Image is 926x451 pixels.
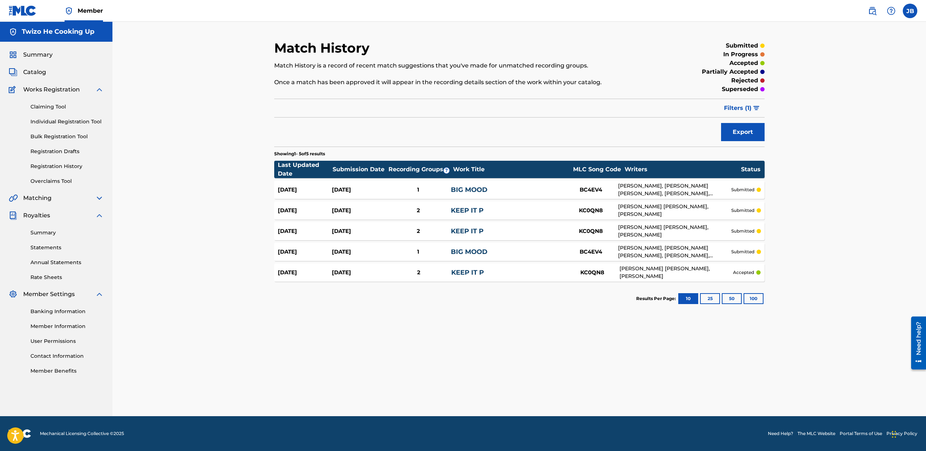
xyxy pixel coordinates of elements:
[274,61,652,70] p: Match History is a record of recent match suggestions that you've made for unmatched recording gr...
[23,290,75,299] span: Member Settings
[23,194,52,202] span: Matching
[722,85,758,94] p: superseded
[884,4,898,18] div: Help
[731,76,758,85] p: rejected
[30,148,104,155] a: Registration Drafts
[9,429,31,438] img: logo
[386,186,451,194] div: 1
[724,104,752,112] span: Filters ( 1 )
[721,123,765,141] button: Export
[65,7,73,15] img: Top Rightsholder
[733,269,754,276] p: accepted
[9,290,17,299] img: Member Settings
[868,7,877,15] img: search
[23,211,50,220] span: Royalties
[278,227,332,235] div: [DATE]
[30,274,104,281] a: Rate Sheets
[744,293,764,304] button: 100
[722,293,742,304] button: 50
[40,430,124,437] span: Mechanical Licensing Collective © 2025
[30,367,104,375] a: Member Benefits
[78,7,103,15] span: Member
[731,207,754,214] p: submitted
[30,177,104,185] a: Overclaims Tool
[451,268,484,276] a: KEEP IT P
[386,206,451,215] div: 2
[386,227,451,235] div: 2
[9,5,37,16] img: MLC Logo
[618,203,731,218] div: [PERSON_NAME] [PERSON_NAME], [PERSON_NAME]
[333,165,387,174] div: Submission Date
[618,182,731,197] div: [PERSON_NAME], [PERSON_NAME] [PERSON_NAME], [PERSON_NAME], [PERSON_NAME]
[274,151,325,157] p: Showing 1 - 5 of 5 results
[274,40,373,56] h2: Match History
[892,423,896,445] div: Drag
[564,227,618,235] div: KC0QN8
[9,85,18,94] img: Works Registration
[386,248,451,256] div: 1
[9,50,53,59] a: SummarySummary
[95,194,104,202] img: expand
[625,165,741,174] div: Writers
[678,293,698,304] button: 10
[451,248,487,256] a: BIG MOOD
[30,308,104,315] a: Banking Information
[636,295,678,302] p: Results Per Page:
[798,430,835,437] a: The MLC Website
[22,28,94,36] h5: Twizo He Cooking Up
[451,227,483,235] a: KEEP IT P
[9,50,17,59] img: Summary
[453,165,569,174] div: Work Title
[906,314,926,372] iframe: Resource Center
[9,194,18,202] img: Matching
[332,248,386,256] div: [DATE]
[95,85,104,94] img: expand
[386,268,451,277] div: 2
[9,28,17,36] img: Accounts
[278,161,332,178] div: Last Updated Date
[618,244,731,259] div: [PERSON_NAME], [PERSON_NAME] [PERSON_NAME], [PERSON_NAME], [PERSON_NAME]
[720,99,765,117] button: Filters (1)
[278,186,332,194] div: [DATE]
[23,68,46,77] span: Catalog
[731,228,754,234] p: submitted
[731,249,754,255] p: submitted
[30,103,104,111] a: Claiming Tool
[565,268,620,277] div: KC0QN8
[700,293,720,304] button: 25
[564,248,618,256] div: BC4EV4
[768,430,793,437] a: Need Help?
[387,165,453,174] div: Recording Groups
[9,68,46,77] a: CatalogCatalog
[726,41,758,50] p: submitted
[702,67,758,76] p: partially accepted
[30,118,104,126] a: Individual Registration Tool
[741,165,761,174] div: Status
[332,206,386,215] div: [DATE]
[444,168,449,173] span: ?
[278,268,332,277] div: [DATE]
[570,165,624,174] div: MLC Song Code
[30,259,104,266] a: Annual Statements
[840,430,882,437] a: Portal Terms of Use
[564,186,618,194] div: BC4EV4
[278,248,332,256] div: [DATE]
[9,211,17,220] img: Royalties
[564,206,618,215] div: KC0QN8
[332,268,386,277] div: [DATE]
[30,133,104,140] a: Bulk Registration Tool
[95,290,104,299] img: expand
[451,186,487,194] a: BIG MOOD
[332,186,386,194] div: [DATE]
[887,7,896,15] img: help
[886,430,917,437] a: Privacy Policy
[30,352,104,360] a: Contact Information
[890,416,926,451] iframe: Chat Widget
[723,50,758,59] p: in progress
[620,265,733,280] div: [PERSON_NAME] [PERSON_NAME], [PERSON_NAME]
[753,106,760,110] img: filter
[729,59,758,67] p: accepted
